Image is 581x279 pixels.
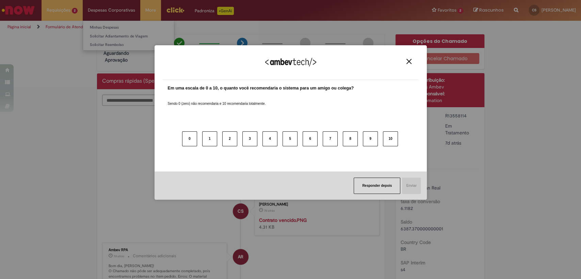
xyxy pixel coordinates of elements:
[222,131,237,146] button: 2
[202,131,217,146] button: 1
[404,59,414,64] button: Close
[262,131,277,146] button: 4
[182,131,197,146] button: 0
[354,178,400,194] button: Responder depois
[283,131,297,146] button: 5
[242,131,257,146] button: 3
[363,131,378,146] button: 9
[343,131,358,146] button: 8
[383,131,398,146] button: 10
[406,59,411,64] img: Close
[265,58,316,66] img: Logo Ambevtech
[168,93,266,106] label: Sendo 0 (zero) não recomendaria e 10 recomendaria totalmente.
[168,85,354,92] label: Em uma escala de 0 a 10, o quanto você recomendaria o sistema para um amigo ou colega?
[303,131,318,146] button: 6
[323,131,338,146] button: 7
